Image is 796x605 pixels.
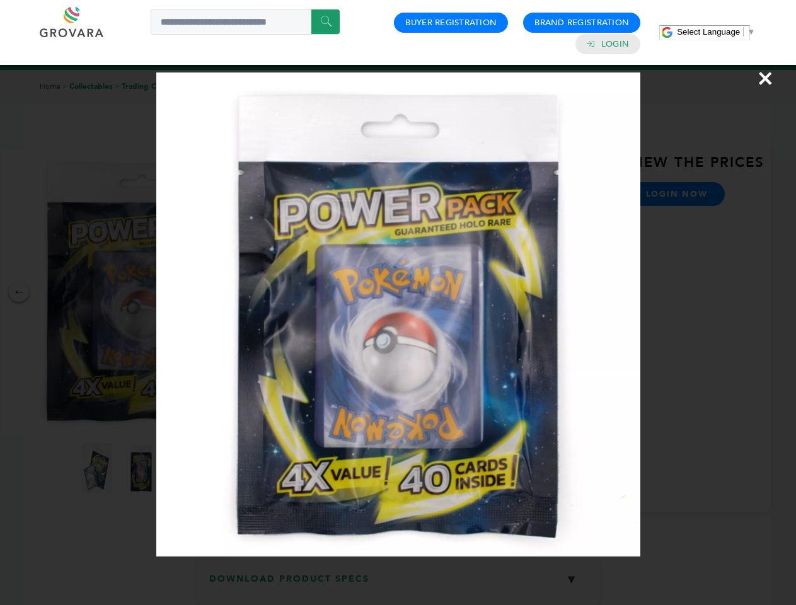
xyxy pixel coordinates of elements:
span: × [757,60,774,96]
a: Login [601,38,629,50]
span: ▼ [747,27,755,37]
a: Buyer Registration [405,17,497,28]
span: ​ [743,27,744,37]
input: Search a product or brand... [151,9,340,35]
a: Select Language​ [677,27,755,37]
a: Brand Registration [534,17,629,28]
span: Select Language [677,27,740,37]
img: Image Preview [156,72,640,556]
